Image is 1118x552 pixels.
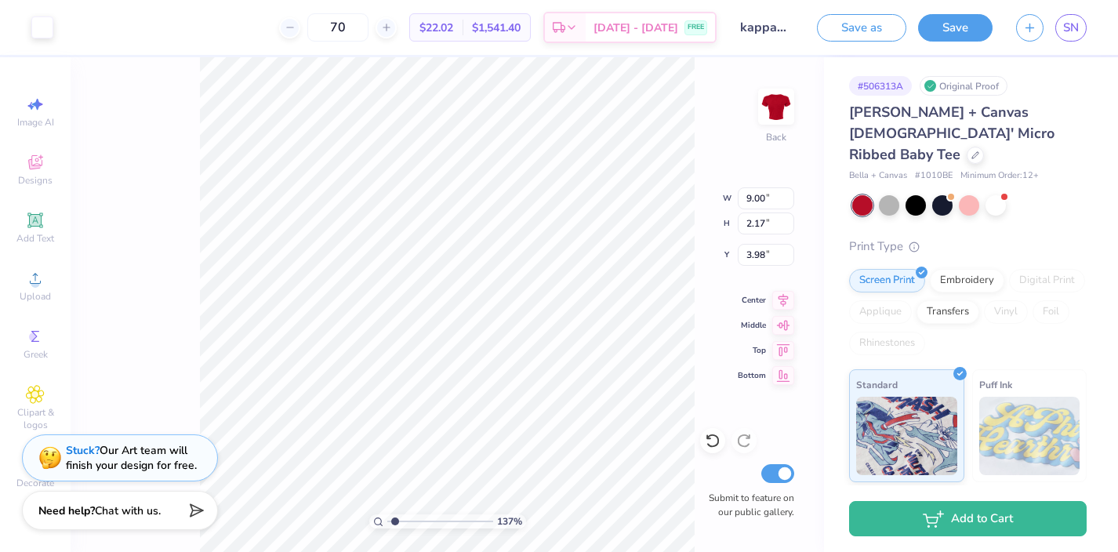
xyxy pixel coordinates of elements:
[849,76,912,96] div: # 506313A
[856,376,898,393] span: Standard
[8,406,63,431] span: Clipart & logos
[20,290,51,303] span: Upload
[930,269,1004,292] div: Embroidery
[849,332,925,355] div: Rhinestones
[497,514,522,528] span: 137 %
[979,397,1080,475] img: Puff Ink
[16,232,54,245] span: Add Text
[738,370,766,381] span: Bottom
[918,14,993,42] button: Save
[979,376,1012,393] span: Puff Ink
[915,169,953,183] span: # 1010BE
[984,300,1028,324] div: Vinyl
[307,13,368,42] input: – –
[920,76,1007,96] div: Original Proof
[738,295,766,306] span: Center
[38,503,95,518] strong: Need help?
[1009,269,1085,292] div: Digital Print
[917,300,979,324] div: Transfers
[66,443,100,458] strong: Stuck?
[18,174,53,187] span: Designs
[856,397,957,475] img: Standard
[688,22,704,33] span: FREE
[728,12,805,43] input: Untitled Design
[849,269,925,292] div: Screen Print
[419,20,453,36] span: $22.02
[849,300,912,324] div: Applique
[1055,14,1087,42] a: SN
[1063,19,1079,37] span: SN
[16,477,54,489] span: Decorate
[17,116,54,129] span: Image AI
[1033,300,1069,324] div: Foil
[849,169,907,183] span: Bella + Canvas
[700,491,794,519] label: Submit to feature on our public gallery.
[66,443,197,473] div: Our Art team will finish your design for free.
[472,20,521,36] span: $1,541.40
[760,91,792,122] img: Back
[849,103,1054,164] span: [PERSON_NAME] + Canvas [DEMOGRAPHIC_DATA]' Micro Ribbed Baby Tee
[738,345,766,356] span: Top
[24,348,48,361] span: Greek
[849,501,1087,536] button: Add to Cart
[849,238,1087,256] div: Print Type
[95,503,161,518] span: Chat with us.
[817,14,906,42] button: Save as
[738,320,766,331] span: Middle
[593,20,678,36] span: [DATE] - [DATE]
[766,130,786,144] div: Back
[960,169,1039,183] span: Minimum Order: 12 +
